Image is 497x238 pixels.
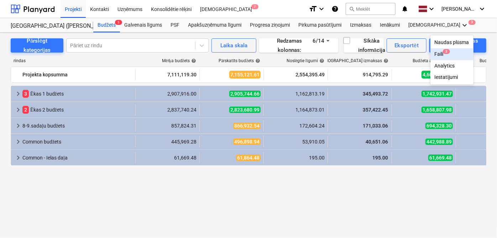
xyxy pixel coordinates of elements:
i: keyboard_arrow_down [478,5,486,13]
span: search [349,6,355,12]
span: [PERSON_NAME] Grāmatnieks [441,6,477,12]
div: Naudas plūsma [435,39,469,45]
i: Zināšanu pamats [331,5,339,13]
span: 7 [251,4,258,9]
div: Faili [435,51,469,57]
i: format_size [309,5,317,13]
div: Iestatījumi [435,74,469,80]
div: Analytics [435,63,469,69]
i: keyboard_arrow_down [317,5,326,13]
iframe: Chat Widget [461,204,497,238]
div: Projekta kopsumma [22,69,132,80]
span: 3 [443,49,450,54]
i: notifications [401,5,408,13]
i: keyboard_arrow_down [427,5,436,13]
div: rindas [11,58,135,64]
button: Meklēt [346,3,396,15]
